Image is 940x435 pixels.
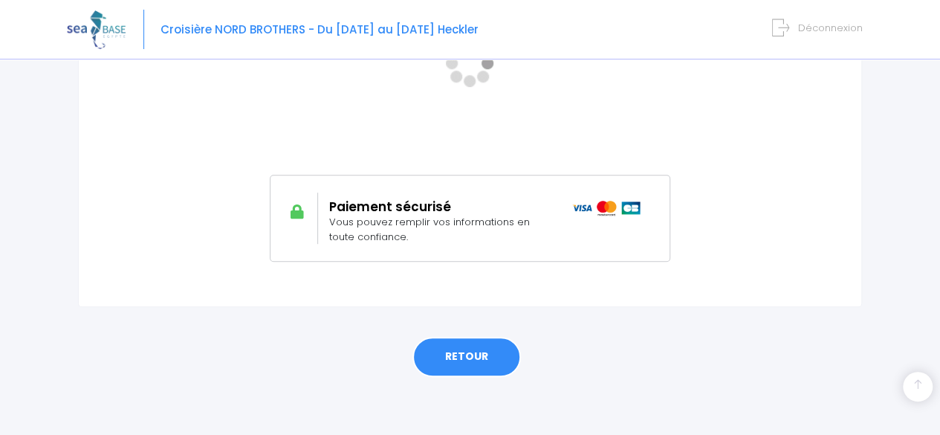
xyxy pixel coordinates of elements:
img: icons_paiement_securise@2x.png [572,201,641,216]
a: RETOUR [412,337,521,377]
span: Vous pouvez remplir vos informations en toute confiance. [329,215,530,244]
span: Déconnexion [798,21,863,35]
h2: Paiement sécurisé [329,199,550,214]
span: Croisière NORD BROTHERS - Du [DATE] au [DATE] Heckler [161,22,479,37]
